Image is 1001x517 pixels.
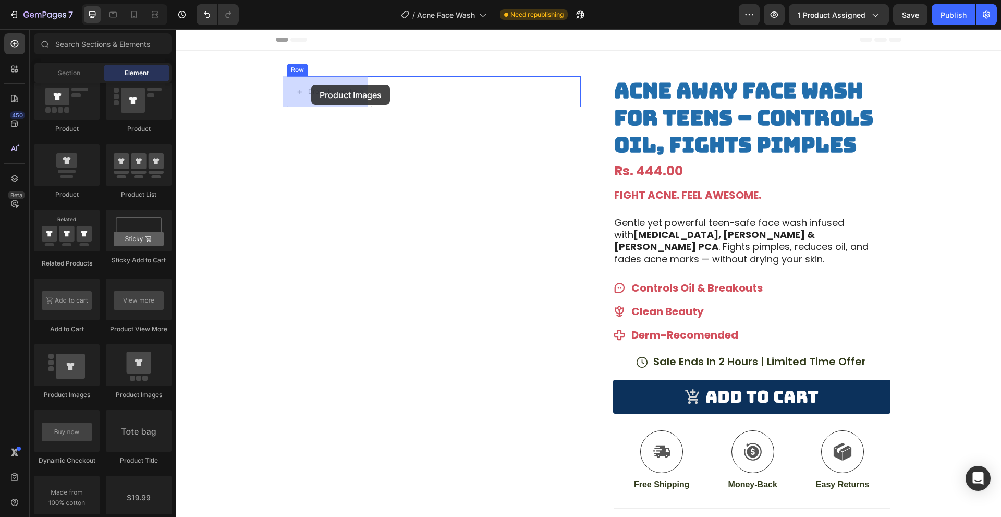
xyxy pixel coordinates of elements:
[58,68,80,78] span: Section
[106,124,172,134] div: Product
[4,4,78,25] button: 7
[966,466,991,491] div: Open Intercom Messenger
[106,324,172,334] div: Product View More
[932,4,975,25] button: Publish
[34,324,100,334] div: Add to Cart
[510,10,564,19] span: Need republishing
[197,4,239,25] div: Undo/Redo
[106,456,172,465] div: Product Title
[417,9,475,20] span: Acne Face Wash
[34,190,100,199] div: Product
[941,9,967,20] div: Publish
[106,390,172,400] div: Product Images
[789,4,889,25] button: 1 product assigned
[106,190,172,199] div: Product List
[176,29,1001,517] iframe: Design area
[34,259,100,268] div: Related Products
[34,456,100,465] div: Dynamic Checkout
[68,8,73,21] p: 7
[10,111,25,119] div: 450
[798,9,865,20] span: 1 product assigned
[893,4,927,25] button: Save
[34,33,172,54] input: Search Sections & Elements
[412,9,415,20] span: /
[902,10,919,19] span: Save
[34,390,100,400] div: Product Images
[8,191,25,199] div: Beta
[106,256,172,265] div: Sticky Add to Cart
[34,124,100,134] div: Product
[125,68,149,78] span: Element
